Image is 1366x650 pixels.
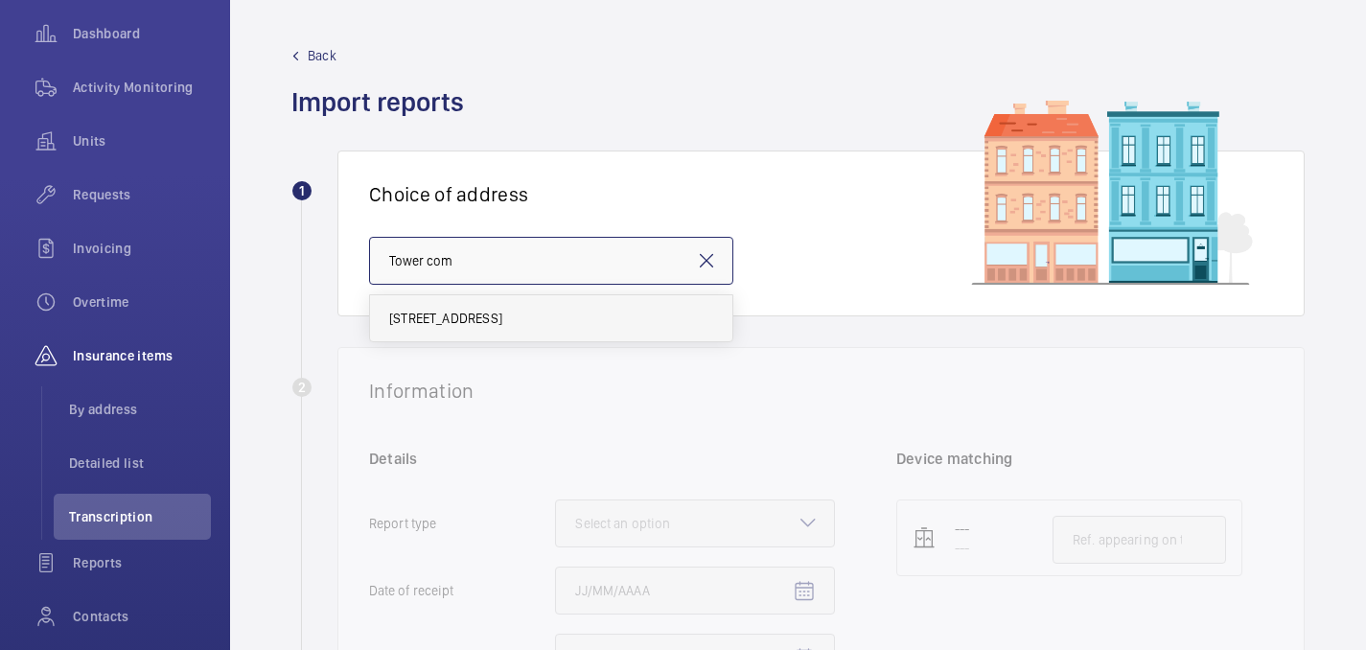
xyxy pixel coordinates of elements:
span: Overtime [73,292,211,312]
div: 2 [292,378,312,397]
h1: Import reports [291,84,475,120]
span: Insurance items [73,346,211,365]
span: Dashboard [73,24,211,43]
span: Requests [73,185,211,204]
h1: Choice of address [369,182,1273,206]
span: By address [69,400,211,419]
div: 1 [292,181,312,200]
img: buildings [874,99,1258,285]
span: Reports [73,553,211,572]
span: Detailed list [69,453,211,473]
span: Back [308,46,336,65]
span: Activity Monitoring [73,78,211,97]
span: Invoicing [73,239,211,258]
span: Transcription [69,507,211,526]
input: Type the address [369,237,733,285]
span: Units [73,131,211,151]
button: Open calendar [781,569,827,615]
span: [STREET_ADDRESS] [389,309,502,328]
span: Contacts [73,607,211,626]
